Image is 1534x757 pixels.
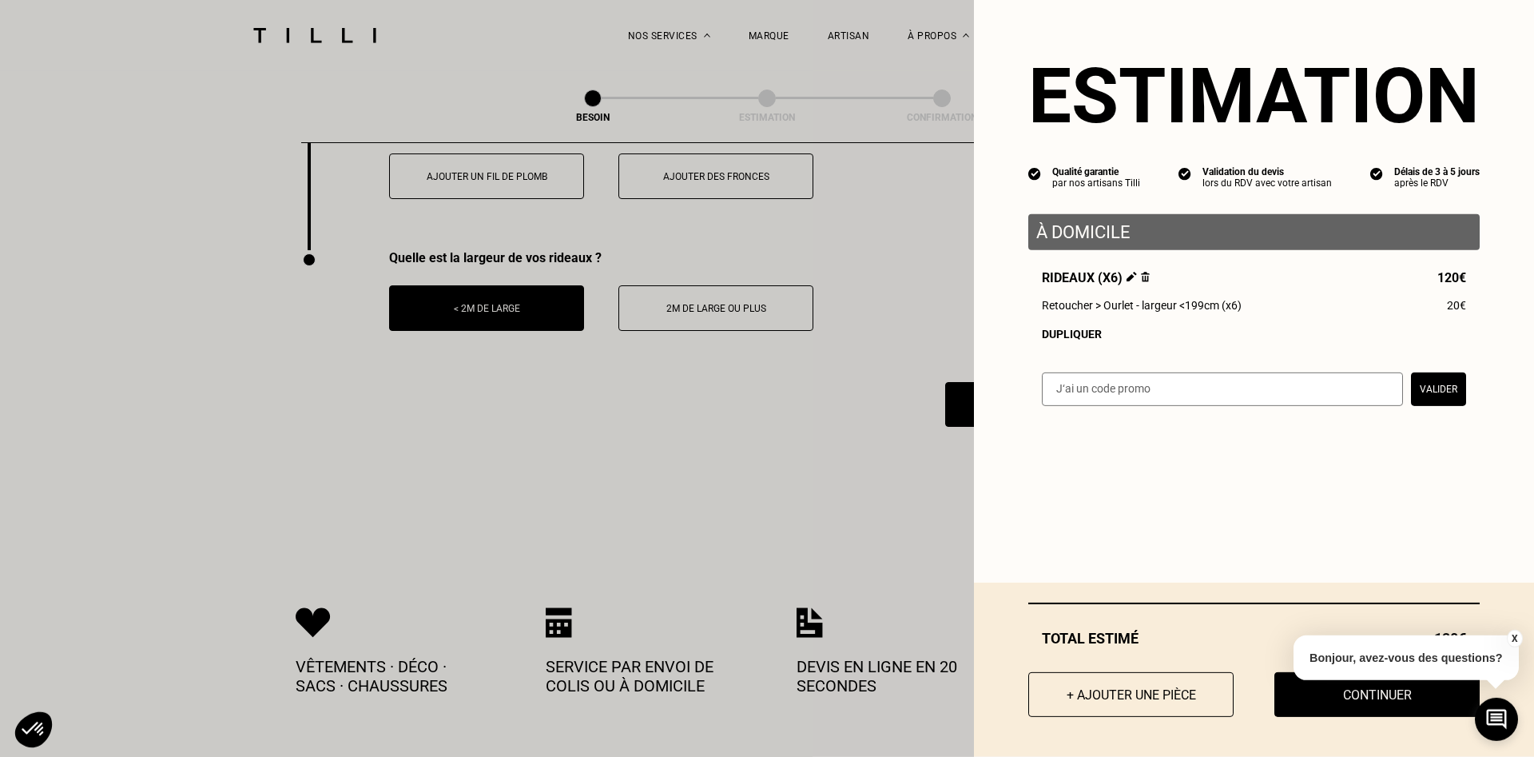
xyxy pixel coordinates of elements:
[1036,222,1472,242] p: À domicile
[1028,166,1041,181] img: icon list info
[1042,373,1403,406] input: J‘ai un code promo
[1042,299,1242,312] span: Retoucher > Ourlet - largeur <199cm (x6)
[1274,672,1480,717] button: Continuer
[1052,166,1140,177] div: Qualité garantie
[1394,177,1480,189] div: après le RDV
[1028,630,1480,647] div: Total estimé
[1506,630,1522,647] button: X
[1141,272,1150,282] img: Supprimer
[1028,672,1234,717] button: + Ajouter une pièce
[1202,177,1332,189] div: lors du RDV avec votre artisan
[1028,51,1480,141] section: Estimation
[1394,166,1480,177] div: Délais de 3 à 5 jours
[1202,166,1332,177] div: Validation du devis
[1370,166,1383,181] img: icon list info
[1178,166,1191,181] img: icon list info
[1052,177,1140,189] div: par nos artisans Tilli
[1437,270,1466,285] span: 120€
[1042,328,1466,341] div: Dupliquer
[1042,270,1150,285] span: Rideaux (x6)
[1127,272,1137,282] img: Éditer
[1411,373,1466,406] button: Valider
[1447,299,1466,312] span: 20€
[1294,635,1519,680] p: Bonjour, avez-vous des questions?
